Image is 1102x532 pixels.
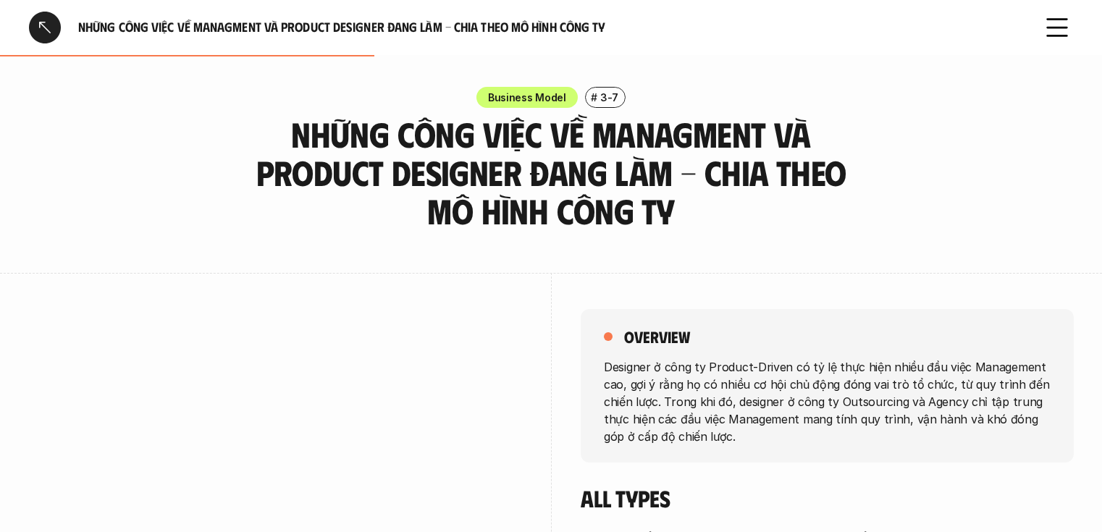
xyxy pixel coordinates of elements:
p: Designer ở công ty Product-Driven có tỷ lệ thực hiện nhiều đầu việc Management cao, gợi ý rằng họ... [604,358,1051,445]
p: 3-7 [600,90,618,105]
h5: overview [624,326,690,347]
h6: Những công việc về Managment và Product Designer đang làm - Chia theo mô hình công ty [78,19,1024,35]
p: Business Model [488,90,566,105]
h4: All Types [581,484,1074,512]
h6: # [591,92,597,103]
h3: Những công việc về Managment và Product Designer đang làm - Chia theo mô hình công ty [243,115,859,229]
